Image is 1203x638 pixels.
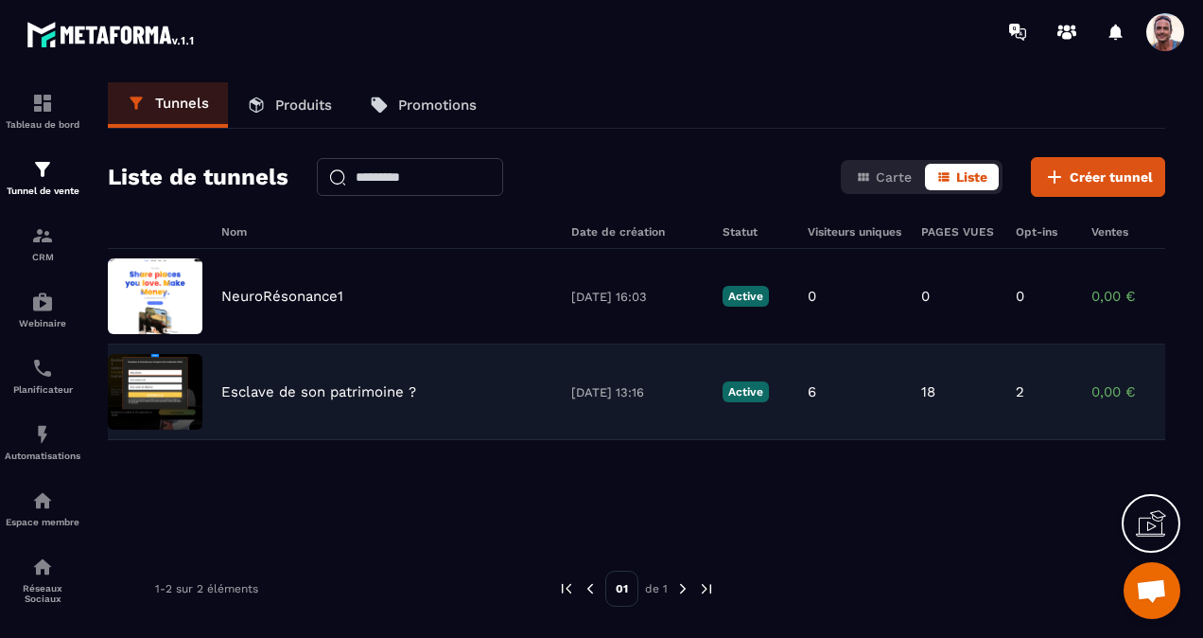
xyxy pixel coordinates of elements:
[1016,383,1024,400] p: 2
[108,354,202,430] img: image
[5,451,80,461] p: Automatisations
[5,78,80,144] a: formationformationTableau de bord
[845,164,923,190] button: Carte
[5,343,80,409] a: schedulerschedulerPlanificateur
[1091,288,1186,305] p: 0,00 €
[1091,225,1186,239] h6: Ventes
[1070,168,1153,186] span: Créer tunnel
[31,158,54,181] img: formation
[876,169,912,185] span: Carte
[5,276,80,343] a: automationsautomationsWebinaire
[31,423,54,446] img: automations
[5,475,80,541] a: automationsautomationsEspace membre
[5,517,80,527] p: Espace membre
[31,291,54,313] img: automations
[1031,157,1165,197] button: Créer tunnel
[108,258,202,334] img: image
[921,225,997,239] h6: PAGES VUES
[5,384,80,395] p: Planificateur
[925,164,999,190] button: Liste
[5,186,80,196] p: Tunnel de vente
[5,210,80,276] a: formationformationCRM
[723,381,769,402] p: Active
[921,288,930,305] p: 0
[108,82,228,128] a: Tunnels
[1124,562,1180,619] a: Ouvrir le chat
[398,97,477,114] p: Promotions
[582,580,599,597] img: prev
[155,95,209,112] p: Tunnels
[228,82,351,128] a: Produits
[5,409,80,475] a: automationsautomationsAutomatisations
[31,489,54,512] img: automations
[558,580,575,597] img: prev
[698,580,715,597] img: next
[571,385,704,399] p: [DATE] 13:16
[5,119,80,130] p: Tableau de bord
[221,383,416,400] p: Esclave de son patrimoine ?
[956,169,987,185] span: Liste
[275,97,332,114] p: Produits
[5,252,80,262] p: CRM
[5,583,80,604] p: Réseaux Sociaux
[108,158,288,196] h2: Liste de tunnels
[5,541,80,618] a: social-networksocial-networkRéseaux Sociaux
[221,225,552,239] h6: Nom
[571,290,704,304] p: [DATE] 16:03
[31,224,54,247] img: formation
[674,580,691,597] img: next
[808,288,816,305] p: 0
[5,318,80,328] p: Webinaire
[808,383,816,400] p: 6
[921,383,935,400] p: 18
[31,556,54,578] img: social-network
[1016,225,1072,239] h6: Opt-ins
[26,17,197,51] img: logo
[571,225,704,239] h6: Date de création
[723,286,769,307] p: Active
[155,582,258,595] p: 1-2 sur 2 éléments
[351,82,496,128] a: Promotions
[221,288,343,305] p: NeuroRésonance1
[723,225,789,239] h6: Statut
[645,581,668,596] p: de 1
[808,225,902,239] h6: Visiteurs uniques
[5,144,80,210] a: formationformationTunnel de vente
[1016,288,1024,305] p: 0
[31,92,54,115] img: formation
[1091,383,1186,400] p: 0,00 €
[31,357,54,380] img: scheduler
[605,571,638,607] p: 01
